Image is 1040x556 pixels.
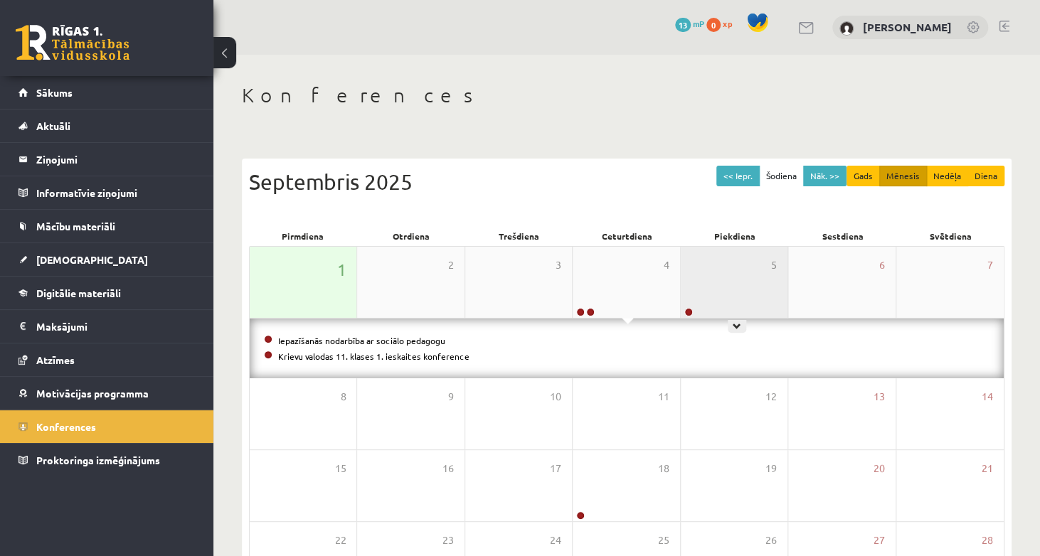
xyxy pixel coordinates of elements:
[879,257,885,273] span: 6
[765,533,777,548] span: 26
[681,226,789,246] div: Piekdiena
[36,353,75,366] span: Atzīmes
[442,461,454,476] span: 16
[706,18,721,32] span: 0
[550,533,561,548] span: 24
[18,343,196,376] a: Atzīmes
[967,166,1004,186] button: Diena
[36,253,148,266] span: [DEMOGRAPHIC_DATA]
[847,166,880,186] button: Gads
[874,533,885,548] span: 27
[36,86,73,99] span: Sākums
[18,143,196,176] a: Ziņojumi
[36,119,70,132] span: Aktuāli
[550,389,561,405] span: 10
[18,310,196,343] a: Maksājumi
[839,21,854,36] img: Ieva Krūmiņa
[556,257,561,273] span: 3
[658,461,669,476] span: 18
[658,533,669,548] span: 25
[334,461,346,476] span: 15
[759,166,804,186] button: Šodiena
[18,377,196,410] a: Motivācijas programma
[982,533,993,548] span: 28
[771,257,777,273] span: 5
[36,287,121,299] span: Digitālie materiāli
[448,257,454,273] span: 2
[36,176,196,209] legend: Informatīvie ziņojumi
[926,166,968,186] button: Nedēļa
[242,83,1012,107] h1: Konferences
[896,226,1004,246] div: Svētdiena
[18,243,196,276] a: [DEMOGRAPHIC_DATA]
[448,389,454,405] span: 9
[658,389,669,405] span: 11
[357,226,465,246] div: Otrdiena
[249,226,357,246] div: Pirmdiena
[18,410,196,443] a: Konferences
[16,25,129,60] a: Rīgas 1. Tālmācības vidusskola
[18,444,196,476] a: Proktoringa izmēģinājums
[675,18,704,29] a: 13 mP
[36,143,196,176] legend: Ziņojumi
[36,310,196,343] legend: Maksājumi
[18,76,196,109] a: Sākums
[874,389,885,405] span: 13
[18,109,196,142] a: Aktuāli
[550,461,561,476] span: 17
[716,166,760,186] button: << Iepr.
[334,533,346,548] span: 22
[706,18,739,29] a: 0 xp
[765,389,777,405] span: 12
[664,257,669,273] span: 4
[340,389,346,405] span: 8
[36,220,115,232] span: Mācību materiāli
[36,454,160,466] span: Proktoringa izmēģinājums
[336,257,346,282] span: 1
[18,277,196,309] a: Digitālie materiāli
[249,166,1004,198] div: Septembris 2025
[18,176,196,209] a: Informatīvie ziņojumi
[982,389,993,405] span: 14
[987,257,993,273] span: 7
[442,533,454,548] span: 23
[573,226,681,246] div: Ceturtdiena
[789,226,897,246] div: Sestdiena
[278,335,445,346] a: Iepazīšanās nodarbība ar sociālo pedagogu
[18,210,196,242] a: Mācību materiāli
[863,20,952,34] a: [PERSON_NAME]
[982,461,993,476] span: 21
[723,18,732,29] span: xp
[465,226,573,246] div: Trešdiena
[675,18,691,32] span: 13
[36,387,149,400] span: Motivācijas programma
[693,18,704,29] span: mP
[36,420,96,433] span: Konferences
[803,166,847,186] button: Nāk. >>
[879,166,927,186] button: Mēnesis
[765,461,777,476] span: 19
[874,461,885,476] span: 20
[278,351,469,362] a: Krievu valodas 11. klases 1. ieskaites konference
